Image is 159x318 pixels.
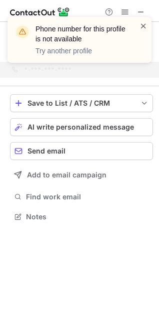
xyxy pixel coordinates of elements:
span: Add to email campaign [27,171,106,179]
button: Add to email campaign [10,166,153,184]
span: AI write personalized message [27,123,134,131]
button: save-profile-one-click [10,94,153,112]
span: Find work email [26,192,149,201]
span: Notes [26,212,149,221]
button: Send email [10,142,153,160]
span: Send email [27,147,65,155]
button: Find work email [10,190,153,204]
img: warning [14,24,30,40]
img: ContactOut v5.3.10 [10,6,70,18]
button: AI write personalized message [10,118,153,136]
button: Notes [10,210,153,224]
div: Save to List / ATS / CRM [27,99,135,107]
header: Phone number for this profile is not available [35,24,127,44]
p: Try another profile [35,46,127,56]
